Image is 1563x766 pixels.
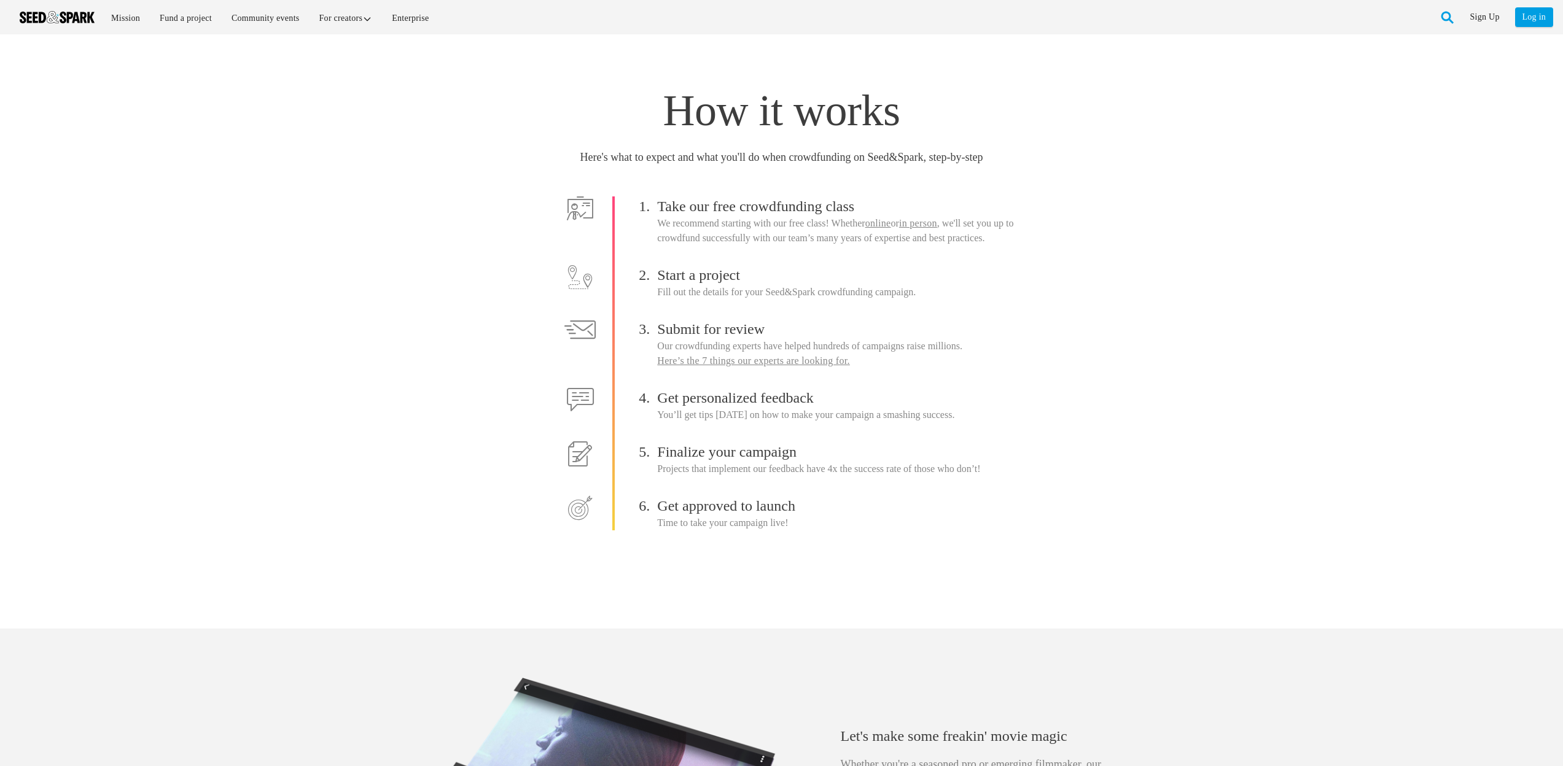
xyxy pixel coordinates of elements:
[657,285,1030,300] p: Fill out the details for your Seed&Spark crowdfunding campaign.
[899,218,937,228] a: in person
[657,408,1030,422] p: You’ll get tips [DATE] on how to make your campaign a smashing success.
[639,196,657,216] h4: 1.
[657,355,850,366] a: Here’s the 7 things our experts are looking for.
[383,5,437,31] a: Enterprise
[151,5,220,31] a: Fund a project
[639,442,657,462] h4: 5.
[639,319,657,339] h4: 3.
[657,388,1030,408] h4: Get personalized feedback
[1515,7,1553,27] a: Log in
[639,265,657,285] h4: 2.
[865,218,891,228] a: online
[657,496,1030,516] h4: Get approved to launch
[841,726,1116,746] h4: Let's make some freakin' movie magic
[657,462,1030,476] p: Projects that implement our feedback have 4x the success rate of those who don’t!
[448,83,1116,137] h1: How it works
[103,5,149,31] a: Mission
[223,5,308,31] a: Community events
[657,339,1030,368] p: Our crowdfunding experts have helped hundreds of campaigns raise millions.
[657,216,1030,246] p: We recommend starting with our free class! Whether or , we'll set you up to crowdfund successfull...
[657,265,1030,285] h4: Start a project
[311,5,381,31] a: For creators
[657,442,1030,462] h4: Finalize your campaign
[639,388,657,408] h4: 4.
[20,11,95,23] img: Seed amp; Spark
[657,319,1030,339] h4: Submit for review
[448,149,1116,166] h5: Here's what to expect and what you'll do when crowdfunding on Seed&Spark, step-by-step
[657,516,1030,530] p: Time to take your campaign live!
[639,496,657,516] h4: 6.
[1470,7,1500,27] a: Sign Up
[657,196,1030,216] h4: Take our free crowdfunding class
